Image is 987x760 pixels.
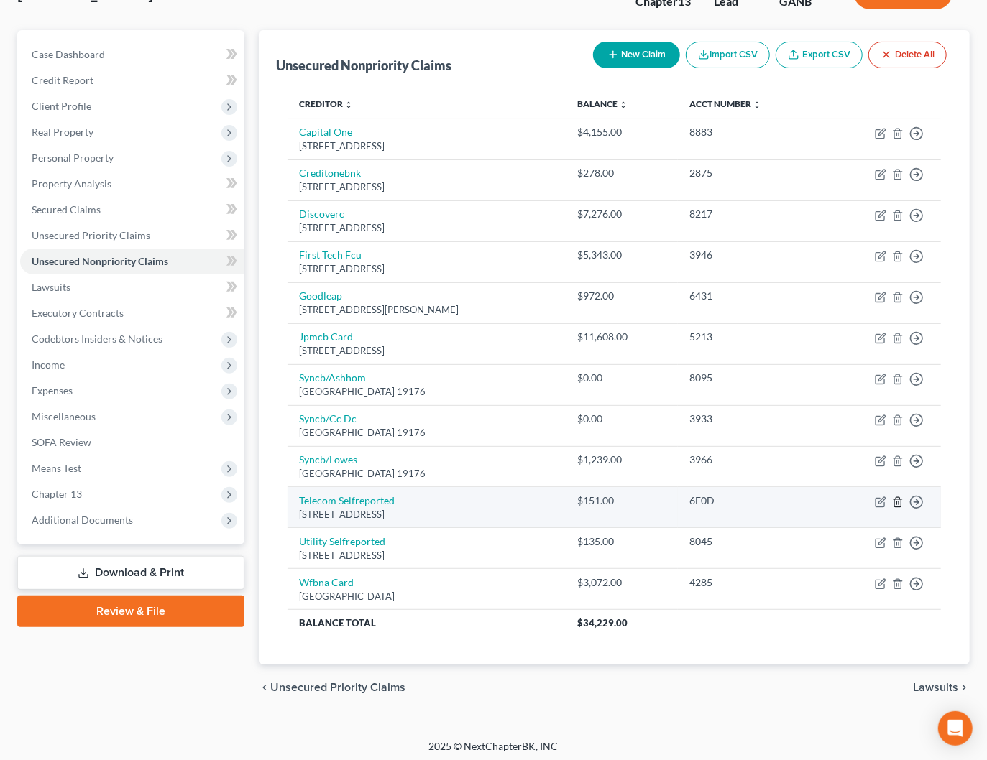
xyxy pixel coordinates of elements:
span: Codebtors Insiders & Notices [32,333,162,345]
div: $5,343.00 [578,248,667,262]
th: Balance Total [288,610,566,636]
span: Lawsuits [913,682,958,693]
span: Income [32,358,65,371]
button: Import CSV [686,42,770,68]
a: Wfbna Card [299,576,354,588]
a: Unsecured Priority Claims [20,223,244,249]
div: 8045 [689,534,811,549]
div: $135.00 [578,534,667,549]
a: Executory Contracts [20,300,244,326]
a: Credit Report [20,68,244,93]
span: Lawsuits [32,281,70,293]
div: 5213 [689,330,811,344]
div: [STREET_ADDRESS] [299,508,554,522]
a: First Tech Fcu [299,249,362,261]
div: 2875 [689,166,811,180]
span: Real Property [32,126,93,138]
a: Property Analysis [20,171,244,197]
div: [STREET_ADDRESS] [299,221,554,235]
button: Delete All [868,42,947,68]
div: [GEOGRAPHIC_DATA] 19176 [299,385,554,399]
a: Syncb/Cc Dc [299,412,357,425]
div: $972.00 [578,289,667,303]
div: [GEOGRAPHIC_DATA] 19176 [299,426,554,440]
div: 8217 [689,207,811,221]
div: $4,155.00 [578,125,667,139]
a: Case Dashboard [20,42,244,68]
a: Lawsuits [20,274,244,300]
a: Unsecured Nonpriority Claims [20,249,244,274]
span: Client Profile [32,100,91,112]
a: Discoverc [299,208,344,220]
span: Secured Claims [32,203,101,216]
a: Review & File [17,596,244,627]
div: 8883 [689,125,811,139]
a: SOFA Review [20,430,244,455]
div: [STREET_ADDRESS] [299,262,554,276]
span: Unsecured Priority Claims [270,682,405,693]
div: $151.00 [578,493,667,508]
a: Utility Selfreported [299,535,385,547]
span: Case Dashboard [32,48,105,60]
div: 3966 [689,453,811,467]
div: 6E0D [689,493,811,508]
div: $1,239.00 [578,453,667,467]
a: Export CSV [776,42,863,68]
a: Balance unfold_more [578,98,628,109]
span: $34,229.00 [578,617,628,629]
i: chevron_left [259,682,270,693]
div: Unsecured Nonpriority Claims [276,57,451,74]
span: Means Test [32,462,81,474]
button: chevron_left Unsecured Priority Claims [259,682,405,693]
a: Syncb/Lowes [299,453,357,465]
span: Unsecured Priority Claims [32,229,150,241]
i: unfold_more [753,101,761,109]
i: unfold_more [620,101,628,109]
span: Personal Property [32,152,114,164]
div: 4285 [689,575,811,590]
a: Creditonebnk [299,167,361,179]
a: Capital One [299,126,352,138]
i: chevron_right [958,682,970,693]
a: Syncb/Ashhom [299,371,366,384]
div: $7,276.00 [578,207,667,221]
div: [STREET_ADDRESS] [299,139,554,153]
div: 6431 [689,289,811,303]
div: [GEOGRAPHIC_DATA] 19176 [299,467,554,481]
a: Creditor unfold_more [299,98,353,109]
a: Telecom Selfreported [299,494,395,506]
div: $11,608.00 [578,330,667,344]
div: $3,072.00 [578,575,667,590]
div: 3933 [689,412,811,426]
span: Miscellaneous [32,410,96,422]
div: [STREET_ADDRESS] [299,180,554,194]
span: Expenses [32,384,73,397]
div: $0.00 [578,371,667,385]
div: Open Intercom Messenger [938,711,973,746]
div: [STREET_ADDRESS] [299,344,554,358]
div: [GEOGRAPHIC_DATA] [299,590,554,603]
span: Unsecured Nonpriority Claims [32,255,168,267]
a: Download & Print [17,556,244,590]
a: Goodleap [299,289,342,302]
button: Lawsuits chevron_right [913,682,970,693]
div: $0.00 [578,412,667,426]
div: [STREET_ADDRESS][PERSON_NAME] [299,303,554,317]
div: [STREET_ADDRESS] [299,549,554,562]
span: Property Analysis [32,177,111,190]
span: SOFA Review [32,436,91,448]
div: $278.00 [578,166,667,180]
span: Additional Documents [32,514,133,526]
span: Credit Report [32,74,93,86]
span: Chapter 13 [32,488,82,500]
a: Acct Number unfold_more [689,98,761,109]
span: Executory Contracts [32,307,124,319]
div: 8095 [689,371,811,385]
a: Secured Claims [20,197,244,223]
div: 3946 [689,248,811,262]
a: Jpmcb Card [299,330,353,343]
button: New Claim [593,42,680,68]
i: unfold_more [344,101,353,109]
